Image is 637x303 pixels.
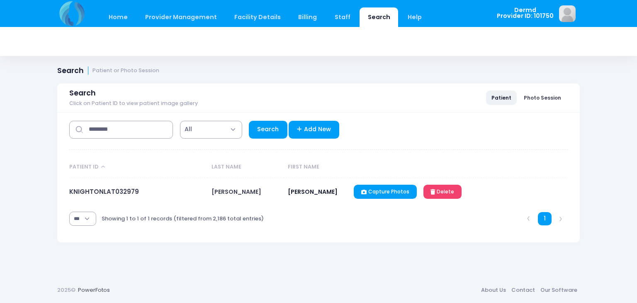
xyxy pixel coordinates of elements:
h1: Search [57,66,159,75]
a: Photo Session [518,90,566,105]
span: Click on Patient ID to view patient image gallery [69,100,198,107]
span: [PERSON_NAME] [288,188,338,196]
span: Dermd Provider ID: 101750 [497,7,554,19]
div: Showing 1 to 1 of 1 records (filtered from 2,186 total entries) [102,209,264,228]
a: Provider Management [137,7,225,27]
span: Search [69,89,96,98]
span: All [185,125,192,134]
a: Home [100,7,136,27]
th: Last Name: activate to sort column ascending [207,156,284,178]
img: image [559,5,576,22]
a: Search [360,7,398,27]
a: Contact [508,283,537,298]
th: First Name: activate to sort column ascending [284,156,350,178]
small: Patient or Photo Session [92,68,159,74]
span: [PERSON_NAME] [212,188,261,196]
a: Delete [423,185,462,199]
a: Facility Details [226,7,289,27]
span: 2025© [57,286,75,294]
a: Staff [326,7,358,27]
a: Capture Photos [354,185,416,199]
a: KNIGHTONLAT032979 [69,187,139,196]
a: About Us [478,283,508,298]
a: 1 [538,212,552,226]
a: PowerFotos [78,286,110,294]
a: Billing [290,7,325,27]
a: Patient [486,90,517,105]
span: All [180,121,242,139]
a: Our Software [537,283,580,298]
a: Help [400,7,430,27]
th: Patient ID: activate to sort column descending [69,156,207,178]
a: Search [249,121,287,139]
a: Add New [289,121,340,139]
